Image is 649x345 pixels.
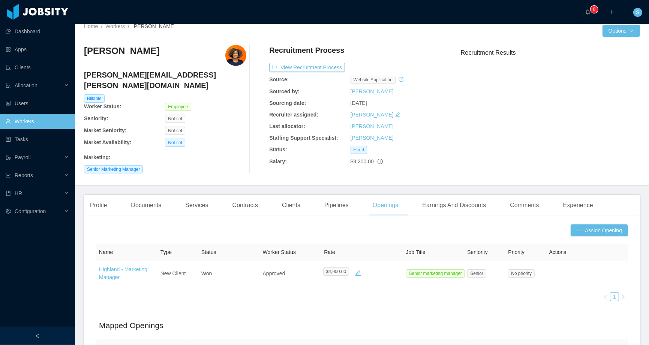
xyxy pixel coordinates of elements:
[504,195,545,216] div: Comments
[636,8,639,17] span: S
[351,100,367,106] span: [DATE]
[269,100,306,106] b: Sourcing date:
[603,25,640,37] button: Optionsicon: down
[557,195,599,216] div: Experience
[467,249,487,255] span: Seniority
[601,292,610,301] li: Previous Page
[201,270,212,276] span: Won
[165,139,185,147] span: Not set
[619,292,628,301] li: Next Page
[6,209,11,214] i: icon: setting
[351,158,374,164] span: $3,200.00
[406,269,465,278] span: Senior marketing manager
[367,195,405,216] div: Openings
[6,24,69,39] a: icon: pie-chartDashboard
[269,112,318,118] b: Recruiter assigned:
[324,249,335,255] span: Rate
[571,224,628,236] button: icon: plusAssign Opening
[84,165,143,173] span: Senior Marketing Manager
[105,23,125,29] a: Workers
[416,195,492,216] div: Earnings And Discounts
[6,83,11,88] i: icon: solution
[269,123,305,129] b: Last allocator:
[276,195,306,216] div: Clients
[15,172,33,178] span: Reports
[351,76,396,84] span: website application
[351,146,367,154] span: Hired
[323,267,349,276] span: $4,900.00
[84,154,111,160] b: Marketing :
[6,114,69,129] a: icon: userWorkers
[351,123,394,129] a: [PERSON_NAME]
[610,293,619,301] a: 1
[351,88,394,94] a: [PERSON_NAME]
[132,23,175,29] span: [PERSON_NAME]
[125,195,167,216] div: Documents
[585,9,591,15] i: icon: bell
[378,159,383,164] span: info-circle
[6,42,69,57] a: icon: appstoreApps
[6,132,69,147] a: icon: profileTasks
[84,139,132,145] b: Market Availability:
[269,158,287,164] b: Salary:
[269,64,345,70] a: icon: exportView Recruitment Process
[179,195,214,216] div: Services
[84,127,127,133] b: Market Seniority:
[610,292,619,301] li: 1
[603,295,608,299] i: icon: left
[508,269,535,278] span: No priority
[165,127,185,135] span: Not set
[352,267,364,279] button: icon: edit
[84,70,246,91] h4: [PERSON_NAME][EMAIL_ADDRESS][PERSON_NAME][DOMAIN_NAME]
[609,9,615,15] i: icon: plus
[6,173,11,178] i: icon: line-chart
[84,195,113,216] div: Profile
[591,6,598,13] sup: 0
[84,115,108,121] b: Seniority:
[128,23,129,29] span: /
[263,249,296,255] span: Worker Status
[99,320,625,332] h2: Mapped Openings
[165,103,191,111] span: Employee
[84,45,159,57] h3: [PERSON_NAME]
[269,63,345,72] button: icon: exportView Recruitment Process
[165,115,185,123] span: Not set
[157,261,198,286] td: New Client
[84,23,98,29] a: Home
[508,249,525,255] span: Priority
[84,94,105,103] span: Billable
[201,249,216,255] span: Status
[351,135,394,141] a: [PERSON_NAME]
[399,77,404,82] i: icon: history
[406,249,426,255] span: Job Title
[461,48,640,57] h3: Recruitment Results
[99,249,113,255] span: Name
[269,76,289,82] b: Source:
[351,112,394,118] a: [PERSON_NAME]
[549,249,567,255] span: Actions
[269,45,344,55] h4: Recruitment Process
[99,266,147,280] a: Highland - Marketing Manager
[225,45,246,66] img: e781983b-62e6-4914-afb4-de08beaf2516_685d8aac5ef47-400w.png
[467,269,486,278] span: Senior
[101,23,102,29] span: /
[269,88,300,94] b: Sourced by:
[15,190,22,196] span: HR
[6,155,11,160] i: icon: file-protect
[621,295,626,299] i: icon: right
[6,191,11,196] i: icon: book
[84,103,121,109] b: Worker Status:
[395,112,400,117] i: icon: edit
[226,195,264,216] div: Contracts
[318,195,355,216] div: Pipelines
[15,82,37,88] span: Allocation
[15,208,46,214] span: Configuration
[6,60,69,75] a: icon: auditClients
[263,270,285,276] span: Approved
[160,249,172,255] span: Type
[6,96,69,111] a: icon: robotUsers
[269,146,287,152] b: Status:
[15,154,31,160] span: Payroll
[269,135,338,141] b: Staffing Support Specialist:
